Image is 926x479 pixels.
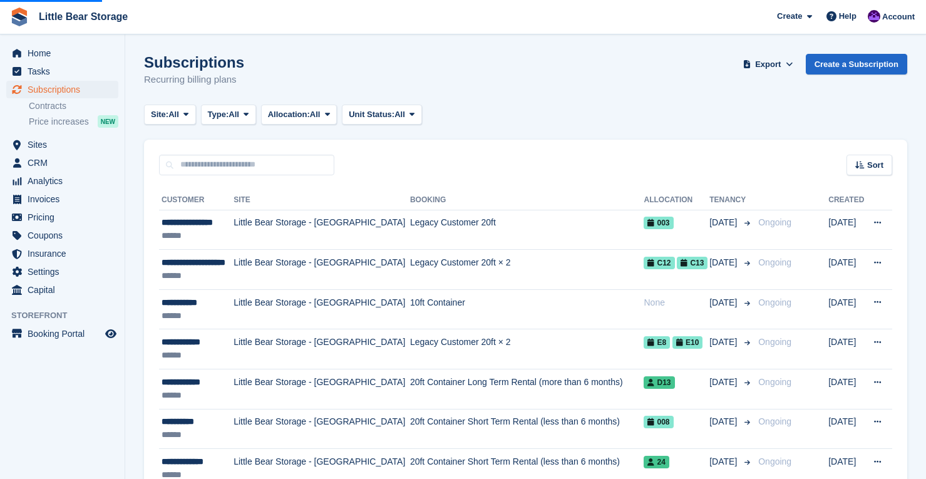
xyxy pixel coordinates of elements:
button: Unit Status: All [342,105,421,125]
span: [DATE] [709,296,739,309]
a: menu [6,154,118,172]
td: Legacy Customer 20ft × 2 [410,250,644,290]
span: Unit Status: [349,108,394,121]
th: Created [828,190,865,210]
a: menu [6,136,118,153]
td: [DATE] [828,289,865,329]
span: Booking Portal [28,325,103,343]
span: Settings [28,263,103,281]
td: Little Bear Storage - [GEOGRAPHIC_DATA] [234,329,410,369]
span: Ongoing [758,456,791,466]
img: Henry Hastings [868,10,880,23]
span: All [310,108,321,121]
a: menu [6,44,118,62]
span: Help [839,10,857,23]
a: Contracts [29,100,118,112]
span: Insurance [28,245,103,262]
a: menu [6,190,118,208]
button: Export [741,54,796,75]
span: Create [777,10,802,23]
span: Sort [867,159,883,172]
span: Price increases [29,116,89,128]
button: Type: All [201,105,256,125]
a: menu [6,81,118,98]
div: NEW [98,115,118,128]
button: Allocation: All [261,105,337,125]
a: Price increases NEW [29,115,118,128]
span: C12 [644,257,674,269]
td: [DATE] [828,210,865,250]
span: All [229,108,239,121]
span: D13 [644,376,674,389]
span: Tasks [28,63,103,80]
span: [DATE] [709,336,739,349]
span: Subscriptions [28,81,103,98]
th: Tenancy [709,190,753,210]
td: Legacy Customer 20ft × 2 [410,329,644,369]
span: Sites [28,136,103,153]
td: Little Bear Storage - [GEOGRAPHIC_DATA] [234,369,410,409]
span: Ongoing [758,297,791,307]
span: Home [28,44,103,62]
th: Booking [410,190,644,210]
span: Analytics [28,172,103,190]
th: Customer [159,190,234,210]
span: Ongoing [758,337,791,347]
span: C13 [677,257,707,269]
th: Site [234,190,410,210]
img: stora-icon-8386f47178a22dfd0bd8f6a31ec36ba5ce8667c1dd55bd0f319d3a0aa187defe.svg [10,8,29,26]
td: Legacy Customer 20ft [410,210,644,250]
a: Preview store [103,326,118,341]
span: Pricing [28,209,103,226]
th: Allocation [644,190,709,210]
td: Little Bear Storage - [GEOGRAPHIC_DATA] [234,409,410,449]
span: CRM [28,154,103,172]
span: E8 [644,336,670,349]
span: E10 [672,336,702,349]
a: menu [6,325,118,343]
a: menu [6,63,118,80]
td: 10ft Container [410,289,644,329]
td: Little Bear Storage - [GEOGRAPHIC_DATA] [234,250,410,290]
span: 003 [644,217,673,229]
span: [DATE] [709,376,739,389]
span: Ongoing [758,257,791,267]
p: Recurring billing plans [144,73,244,87]
td: [DATE] [828,369,865,409]
span: Type: [208,108,229,121]
span: All [168,108,179,121]
span: [DATE] [709,256,739,269]
td: [DATE] [828,250,865,290]
span: Account [882,11,915,23]
a: menu [6,263,118,281]
a: Create a Subscription [806,54,907,75]
td: [DATE] [828,329,865,369]
span: Allocation: [268,108,310,121]
a: menu [6,172,118,190]
span: Coupons [28,227,103,244]
span: [DATE] [709,216,739,229]
div: None [644,296,709,309]
h1: Subscriptions [144,54,244,71]
a: Little Bear Storage [34,6,133,27]
span: Ongoing [758,416,791,426]
a: menu [6,209,118,226]
td: [DATE] [828,409,865,449]
span: Invoices [28,190,103,208]
a: menu [6,245,118,262]
span: [DATE] [709,415,739,428]
span: All [394,108,405,121]
span: 008 [644,416,673,428]
td: Little Bear Storage - [GEOGRAPHIC_DATA] [234,289,410,329]
span: Ongoing [758,217,791,227]
td: 20ft Container Short Term Rental (less than 6 months) [410,409,644,449]
span: Site: [151,108,168,121]
span: Export [755,58,781,71]
a: menu [6,281,118,299]
span: Storefront [11,309,125,322]
span: Capital [28,281,103,299]
a: menu [6,227,118,244]
span: [DATE] [709,455,739,468]
td: Little Bear Storage - [GEOGRAPHIC_DATA] [234,210,410,250]
span: Ongoing [758,377,791,387]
